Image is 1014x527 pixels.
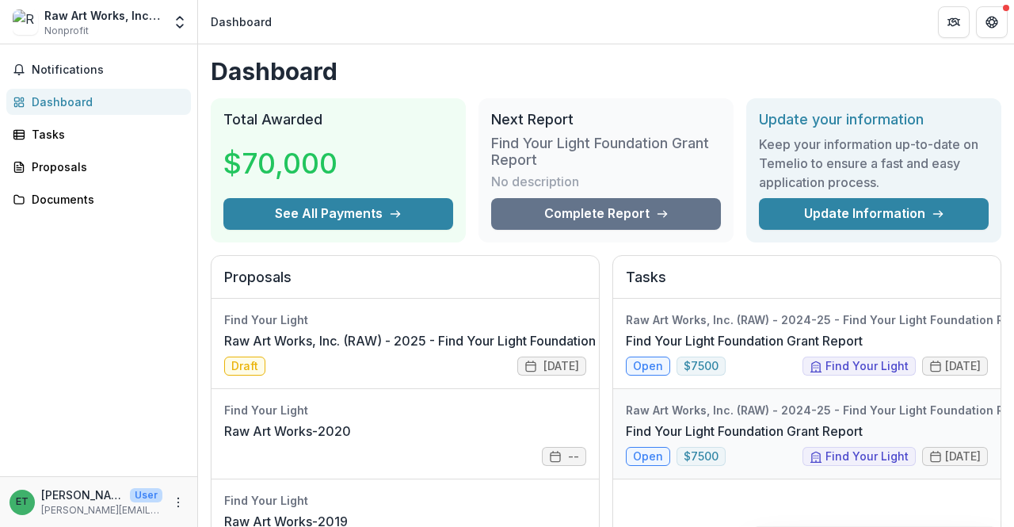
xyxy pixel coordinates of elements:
p: User [130,488,162,502]
a: Proposals [6,154,191,180]
h2: Tasks [626,269,988,299]
h2: Update your information [759,111,989,128]
h2: Proposals [224,269,586,299]
button: Open entity switcher [169,6,191,38]
p: [PERSON_NAME] [41,487,124,503]
a: Documents [6,186,191,212]
h2: Total Awarded [223,111,453,128]
h2: Next Report [491,111,721,128]
div: Documents [32,191,178,208]
div: Dashboard [32,94,178,110]
button: Notifications [6,57,191,82]
a: Find Your Light Foundation Grant Report [626,422,863,441]
div: Elliot Tranter [16,497,29,507]
img: Raw Art Works, Inc. (RAW) [13,10,38,35]
p: [PERSON_NAME][EMAIL_ADDRESS][DOMAIN_NAME] [41,503,162,517]
a: Tasks [6,121,191,147]
h3: $70,000 [223,142,342,185]
a: Raw Art Works-2020 [224,422,351,441]
p: No description [491,172,579,191]
a: Complete Report [491,198,721,230]
a: Find Your Light Foundation Grant Report [626,331,863,350]
h3: Find Your Light Foundation Grant Report [491,135,721,169]
div: Proposals [32,158,178,175]
a: Dashboard [6,89,191,115]
div: Tasks [32,126,178,143]
button: See All Payments [223,198,453,230]
span: Nonprofit [44,24,89,38]
span: Notifications [32,63,185,77]
a: Update Information [759,198,989,230]
button: More [169,493,188,512]
h3: Keep your information up-to-date on Temelio to ensure a fast and easy application process. [759,135,989,192]
button: Partners [938,6,970,38]
button: Get Help [976,6,1008,38]
div: Raw Art Works, Inc. (RAW) [44,7,162,24]
a: Raw Art Works, Inc. (RAW) - 2025 - Find Your Light Foundation 25/26 RFP Grant Application [224,331,768,350]
nav: breadcrumb [204,10,278,33]
div: Dashboard [211,13,272,30]
h1: Dashboard [211,57,1001,86]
